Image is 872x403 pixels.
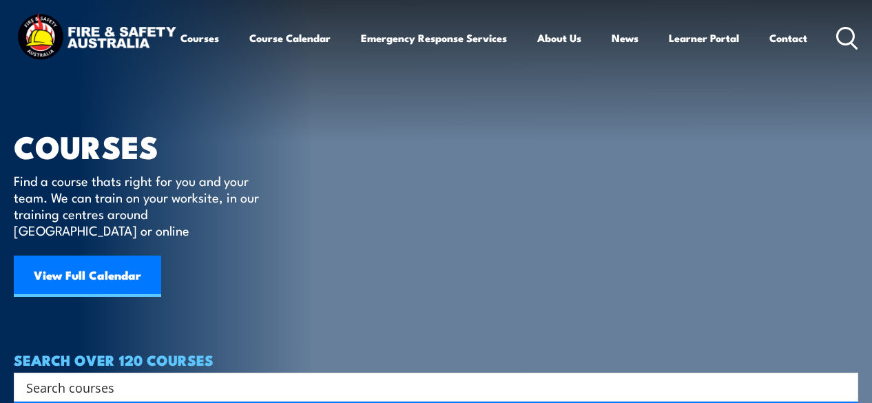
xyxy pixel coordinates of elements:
a: View Full Calendar [14,256,161,297]
form: Search form [29,378,831,397]
h4: SEARCH OVER 120 COURSES [14,352,858,367]
input: Search input [26,377,828,397]
a: Contact [769,21,807,54]
a: Learner Portal [669,21,739,54]
a: Emergency Response Services [361,21,507,54]
a: Course Calendar [249,21,331,54]
a: Courses [180,21,219,54]
p: Find a course thats right for you and your team. We can train on your worksite, in our training c... [14,172,265,238]
h1: COURSES [14,132,279,159]
a: About Us [537,21,581,54]
a: News [612,21,639,54]
button: Search magnifier button [834,378,853,397]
